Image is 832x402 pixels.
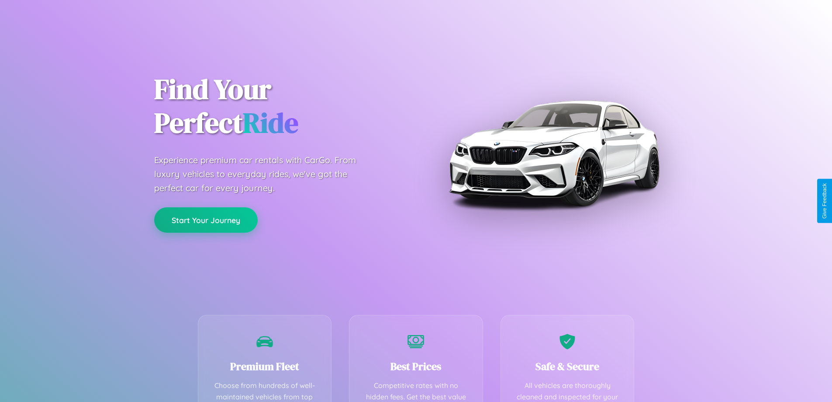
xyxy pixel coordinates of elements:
button: Start Your Journey [154,207,258,233]
span: Ride [243,104,298,142]
h3: Best Prices [362,359,470,374]
h3: Safe & Secure [514,359,621,374]
h1: Find Your Perfect [154,73,403,140]
p: Experience premium car rentals with CarGo. From luxury vehicles to everyday rides, we've got the ... [154,153,373,195]
div: Give Feedback [822,183,828,219]
h3: Premium Fleet [211,359,318,374]
img: Premium BMW car rental vehicle [445,44,663,262]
